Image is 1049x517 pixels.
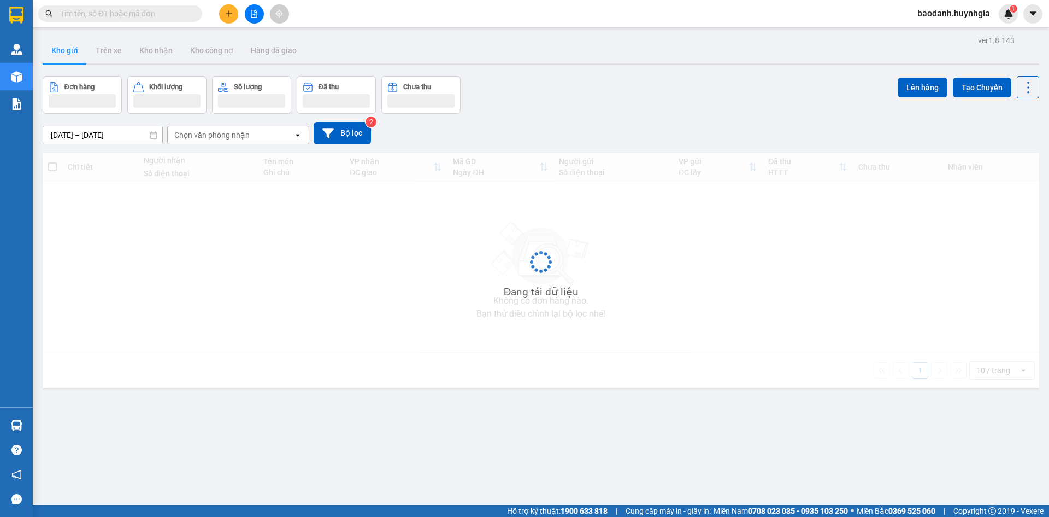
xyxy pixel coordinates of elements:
span: | [944,505,945,517]
span: baodanh.huynhgia [909,7,999,20]
input: Tìm tên, số ĐT hoặc mã đơn [60,8,189,20]
span: Miền Bắc [857,505,935,517]
span: ⚪️ [851,509,854,513]
div: ver 1.8.143 [978,34,1015,47]
svg: open [293,131,302,140]
span: notification [11,469,22,480]
span: caret-down [1028,9,1038,19]
button: Số lượng [212,76,291,114]
button: file-add [245,4,264,24]
img: solution-icon [11,98,22,110]
img: icon-new-feature [1004,9,1013,19]
button: Trên xe [87,37,131,63]
div: Chọn văn phòng nhận [174,130,250,141]
button: Kho công nợ [181,37,242,63]
div: Số lượng [234,83,262,91]
div: Chưa thu [403,83,431,91]
button: Đã thu [297,76,376,114]
button: caret-down [1023,4,1042,24]
button: Lên hàng [898,78,947,97]
button: Tạo Chuyến [953,78,1011,97]
sup: 1 [1010,5,1017,13]
div: Khối lượng [149,83,182,91]
sup: 2 [366,117,376,127]
img: warehouse-icon [11,420,22,431]
span: question-circle [11,445,22,455]
span: Hỗ trợ kỹ thuật: [507,505,608,517]
img: warehouse-icon [11,71,22,83]
strong: 0369 525 060 [888,507,935,515]
img: logo-vxr [9,7,23,24]
img: warehouse-icon [11,44,22,55]
button: Khối lượng [127,76,207,114]
div: Đơn hàng [64,83,95,91]
span: aim [275,10,283,18]
button: Chưa thu [381,76,461,114]
input: Select a date range. [43,126,162,144]
span: search [45,10,53,18]
span: | [616,505,617,517]
button: Bộ lọc [314,122,371,144]
button: aim [270,4,289,24]
button: Kho gửi [43,37,87,63]
div: Đã thu [319,83,339,91]
span: copyright [988,507,996,515]
strong: 0708 023 035 - 0935 103 250 [748,507,848,515]
button: plus [219,4,238,24]
span: file-add [250,10,258,18]
span: Miền Nam [714,505,848,517]
span: message [11,494,22,504]
span: 1 [1011,5,1015,13]
strong: 1900 633 818 [561,507,608,515]
span: Cung cấp máy in - giấy in: [626,505,711,517]
span: plus [225,10,233,18]
div: Đang tải dữ liệu [504,284,579,300]
button: Kho nhận [131,37,181,63]
button: Hàng đã giao [242,37,305,63]
button: Đơn hàng [43,76,122,114]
